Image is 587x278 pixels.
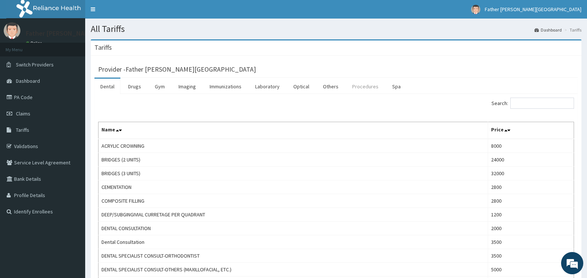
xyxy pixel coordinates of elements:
[471,5,480,14] img: User Image
[488,139,574,153] td: 8000
[99,153,488,167] td: BRIDGES (2 UNITS)
[99,263,488,277] td: DENTAL SPECIALIST CONSULT-OTHERS (MAXILLOFACIAL, ETC.)
[488,122,574,139] th: Price
[488,263,574,277] td: 5000
[98,66,256,73] h3: Provider - Father [PERSON_NAME][GEOGRAPHIC_DATA]
[386,79,407,94] a: Spa
[488,249,574,263] td: 3500
[510,98,574,109] input: Search:
[16,127,29,133] span: Tariffs
[99,167,488,180] td: BRIDGES (3 UNITS)
[317,79,344,94] a: Others
[488,167,574,180] td: 32000
[204,79,247,94] a: Immunizations
[94,79,120,94] a: Dental
[16,61,54,68] span: Switch Providers
[99,222,488,235] td: DENTAL CONSULTATION
[91,24,581,34] h1: All Tariffs
[491,98,574,109] label: Search:
[173,79,202,94] a: Imaging
[249,79,286,94] a: Laboratory
[99,235,488,249] td: Dental Consultation
[346,79,384,94] a: Procedures
[488,180,574,194] td: 2800
[488,153,574,167] td: 24000
[99,139,488,153] td: ACRYLIC CROWNING
[16,110,30,117] span: Claims
[99,249,488,263] td: DENTAL SPECIALIST CONSULT-ORTHODONTIST
[488,222,574,235] td: 2000
[122,79,147,94] a: Drugs
[485,6,581,13] span: Father [PERSON_NAME][GEOGRAPHIC_DATA]
[563,27,581,33] li: Tariffs
[99,194,488,208] td: COMPOSITE FILLING
[534,27,562,33] a: Dashboard
[99,180,488,194] td: CEMENTATION
[287,79,315,94] a: Optical
[488,235,574,249] td: 3500
[26,40,44,46] a: Online
[488,194,574,208] td: 2800
[488,208,574,222] td: 1200
[94,44,112,51] h3: Tariffs
[16,78,40,84] span: Dashboard
[149,79,171,94] a: Gym
[99,122,488,139] th: Name
[26,30,156,37] p: Father [PERSON_NAME][GEOGRAPHIC_DATA]
[4,22,20,39] img: User Image
[99,208,488,222] td: DEEP/SUBGINGIVIAL CURRETAGE PER QUADRANT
